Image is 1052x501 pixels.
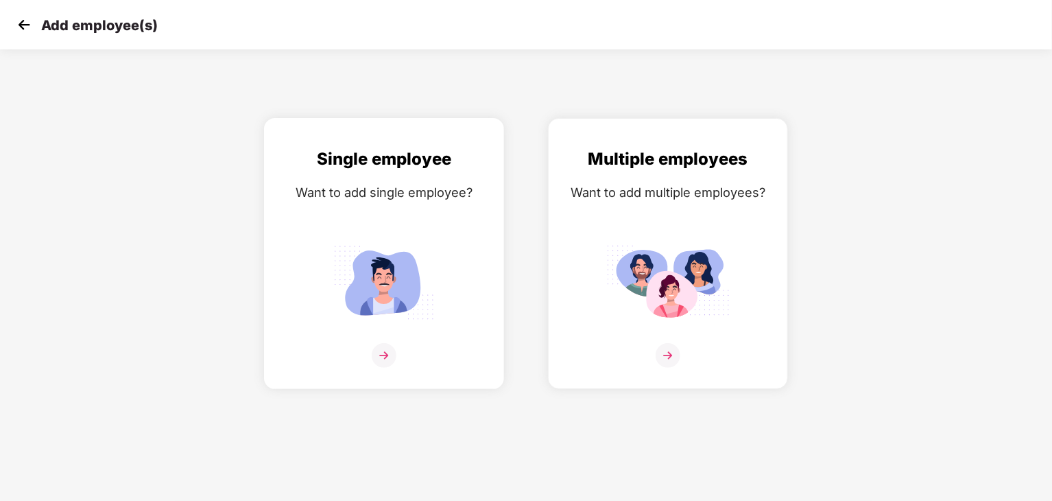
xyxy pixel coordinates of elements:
[656,343,680,368] img: svg+xml;base64,PHN2ZyB4bWxucz0iaHR0cDovL3d3dy53My5vcmcvMjAwMC9zdmciIHdpZHRoPSIzNiIgaGVpZ2h0PSIzNi...
[14,14,34,35] img: svg+xml;base64,PHN2ZyB4bWxucz0iaHR0cDovL3d3dy53My5vcmcvMjAwMC9zdmciIHdpZHRoPSIzMCIgaGVpZ2h0PSIzMC...
[562,146,774,172] div: Multiple employees
[278,146,490,172] div: Single employee
[278,183,490,202] div: Want to add single employee?
[562,183,774,202] div: Want to add multiple employees?
[41,17,158,34] p: Add employee(s)
[606,240,730,325] img: svg+xml;base64,PHN2ZyB4bWxucz0iaHR0cDovL3d3dy53My5vcmcvMjAwMC9zdmciIGlkPSJNdWx0aXBsZV9lbXBsb3llZS...
[322,240,446,325] img: svg+xml;base64,PHN2ZyB4bWxucz0iaHR0cDovL3d3dy53My5vcmcvMjAwMC9zdmciIGlkPSJTaW5nbGVfZW1wbG95ZWUiIH...
[372,343,396,368] img: svg+xml;base64,PHN2ZyB4bWxucz0iaHR0cDovL3d3dy53My5vcmcvMjAwMC9zdmciIHdpZHRoPSIzNiIgaGVpZ2h0PSIzNi...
